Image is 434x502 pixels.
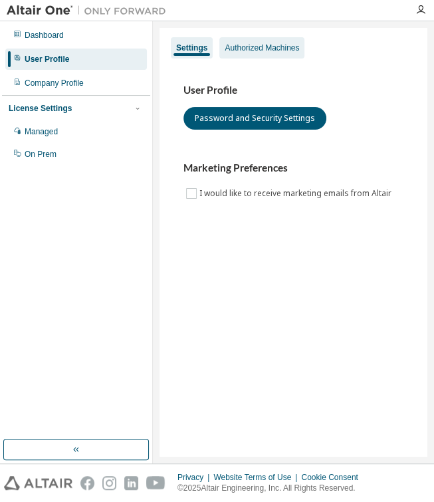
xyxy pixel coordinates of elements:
[213,472,301,483] div: Website Terms of Use
[183,162,403,175] h3: Marketing Preferences
[177,483,366,494] p: © 2025 Altair Engineering, Inc. All Rights Reserved.
[25,78,84,88] div: Company Profile
[176,43,207,53] div: Settings
[25,126,58,137] div: Managed
[301,472,366,483] div: Cookie Consent
[199,186,394,201] label: I would like to receive marketing emails from Altair
[124,476,138,490] img: linkedin.svg
[146,476,165,490] img: youtube.svg
[25,54,69,64] div: User Profile
[183,107,326,130] button: Password and Security Settings
[183,84,403,97] h3: User Profile
[102,476,116,490] img: instagram.svg
[177,472,213,483] div: Privacy
[7,4,173,17] img: Altair One
[25,149,56,160] div: On Prem
[80,476,94,490] img: facebook.svg
[4,476,72,490] img: altair_logo.svg
[225,43,299,53] div: Authorized Machines
[9,103,72,114] div: License Settings
[25,30,64,41] div: Dashboard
